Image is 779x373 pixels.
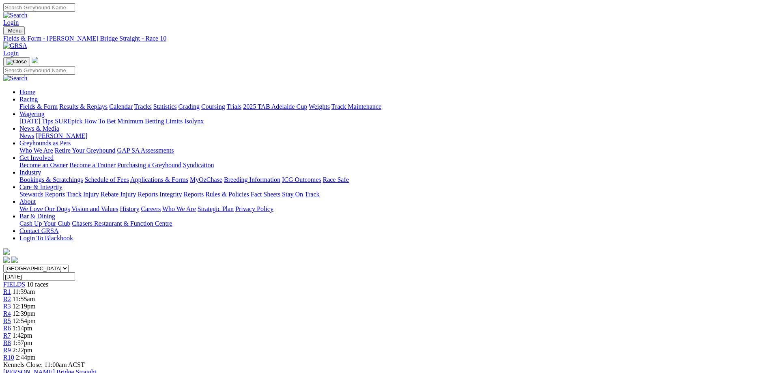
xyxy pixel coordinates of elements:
a: Race Safe [323,176,349,183]
a: Coursing [201,103,225,110]
a: [PERSON_NAME] [36,132,87,139]
a: Breeding Information [224,176,280,183]
span: 1:42pm [13,332,32,339]
a: R2 [3,295,11,302]
a: Careers [141,205,161,212]
a: R3 [3,303,11,310]
div: Wagering [19,118,776,125]
a: Login To Blackbook [19,235,73,241]
div: Get Involved [19,162,776,169]
a: SUREpick [55,118,82,125]
a: We Love Our Dogs [19,205,70,212]
span: 11:55am [13,295,35,302]
input: Search [3,3,75,12]
span: 2:44pm [16,354,36,361]
a: Fields & Form [19,103,58,110]
a: Wagering [19,110,45,117]
a: About [19,198,36,205]
span: 12:54pm [13,317,36,324]
a: Isolynx [184,118,204,125]
a: Syndication [183,162,214,168]
img: facebook.svg [3,257,10,263]
img: Search [3,75,28,82]
a: Retire Your Greyhound [55,147,116,154]
a: Stay On Track [282,191,319,198]
input: Select date [3,272,75,281]
a: R9 [3,347,11,354]
button: Toggle navigation [3,26,25,35]
img: twitter.svg [11,257,18,263]
div: Industry [19,176,776,183]
span: R4 [3,310,11,317]
a: Integrity Reports [159,191,204,198]
a: R1 [3,288,11,295]
a: Become an Owner [19,162,68,168]
a: Schedule of Fees [84,176,129,183]
span: 11:39am [13,288,35,295]
a: Privacy Policy [235,205,273,212]
a: Statistics [153,103,177,110]
a: R7 [3,332,11,339]
a: Stewards Reports [19,191,65,198]
a: Trials [226,103,241,110]
a: Results & Replays [59,103,108,110]
a: Grading [179,103,200,110]
div: About [19,205,776,213]
span: 1:57pm [13,339,32,346]
div: Racing [19,103,776,110]
div: Greyhounds as Pets [19,147,776,154]
a: R10 [3,354,14,361]
a: Applications & Forms [130,176,188,183]
a: News & Media [19,125,59,132]
div: Care & Integrity [19,191,776,198]
img: logo-grsa-white.png [32,57,38,63]
a: Home [19,88,35,95]
a: [DATE] Tips [19,118,53,125]
a: History [120,205,139,212]
a: Rules & Policies [205,191,249,198]
input: Search [3,66,75,75]
a: Weights [309,103,330,110]
a: GAP SA Assessments [117,147,174,154]
span: 10 races [27,281,48,288]
a: Login [3,19,19,26]
span: Kennels Close: 11:00am ACST [3,361,85,368]
a: R5 [3,317,11,324]
a: Injury Reports [120,191,158,198]
a: Care & Integrity [19,183,62,190]
a: Cash Up Your Club [19,220,70,227]
img: Search [3,12,28,19]
a: Minimum Betting Limits [117,118,183,125]
span: 12:19pm [13,303,36,310]
a: R6 [3,325,11,332]
div: Bar & Dining [19,220,776,227]
a: FIELDS [3,281,25,288]
a: Who We Are [162,205,196,212]
a: Industry [19,169,41,176]
button: Toggle navigation [3,57,30,66]
div: News & Media [19,132,776,140]
a: Chasers Restaurant & Function Centre [72,220,172,227]
a: R8 [3,339,11,346]
a: ICG Outcomes [282,176,321,183]
a: Track Maintenance [331,103,381,110]
a: Login [3,50,19,56]
span: 1:14pm [13,325,32,332]
a: News [19,132,34,139]
a: Contact GRSA [19,227,58,234]
a: Strategic Plan [198,205,234,212]
img: Close [6,58,27,65]
a: Vision and Values [71,205,118,212]
img: logo-grsa-white.png [3,248,10,255]
div: Fields & Form - [PERSON_NAME] Bridge Straight - Race 10 [3,35,776,42]
a: Racing [19,96,38,103]
a: Calendar [109,103,133,110]
a: Track Injury Rebate [67,191,118,198]
img: GRSA [3,42,27,50]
